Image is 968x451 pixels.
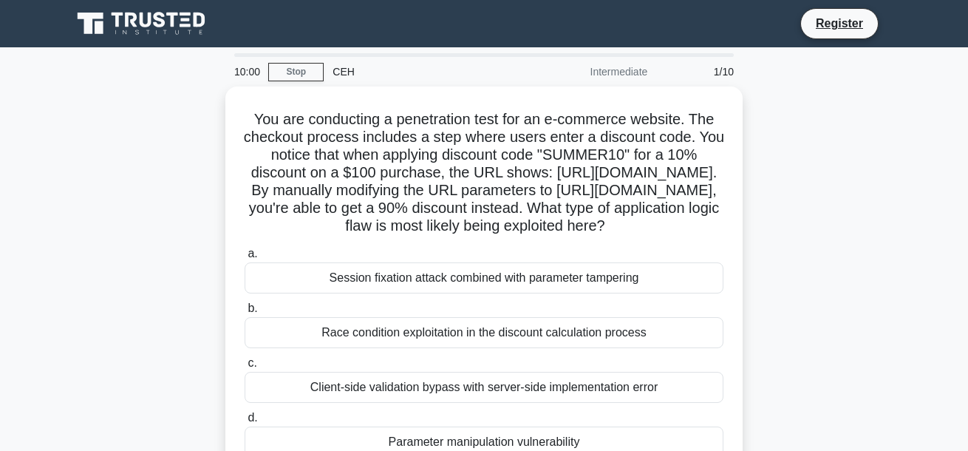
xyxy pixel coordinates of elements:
div: Session fixation attack combined with parameter tampering [245,262,723,294]
div: 10:00 [225,57,268,87]
span: d. [248,411,257,424]
span: a. [248,247,257,260]
a: Register [807,14,872,33]
span: c. [248,356,256,369]
div: Client-side validation bypass with server-side implementation error [245,372,723,403]
div: 1/10 [656,57,743,87]
div: Race condition exploitation in the discount calculation process [245,317,723,348]
div: CEH [324,57,527,87]
h5: You are conducting a penetration test for an e-commerce website. The checkout process includes a ... [243,110,725,236]
span: b. [248,302,257,314]
div: Intermediate [527,57,656,87]
a: Stop [268,63,324,81]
